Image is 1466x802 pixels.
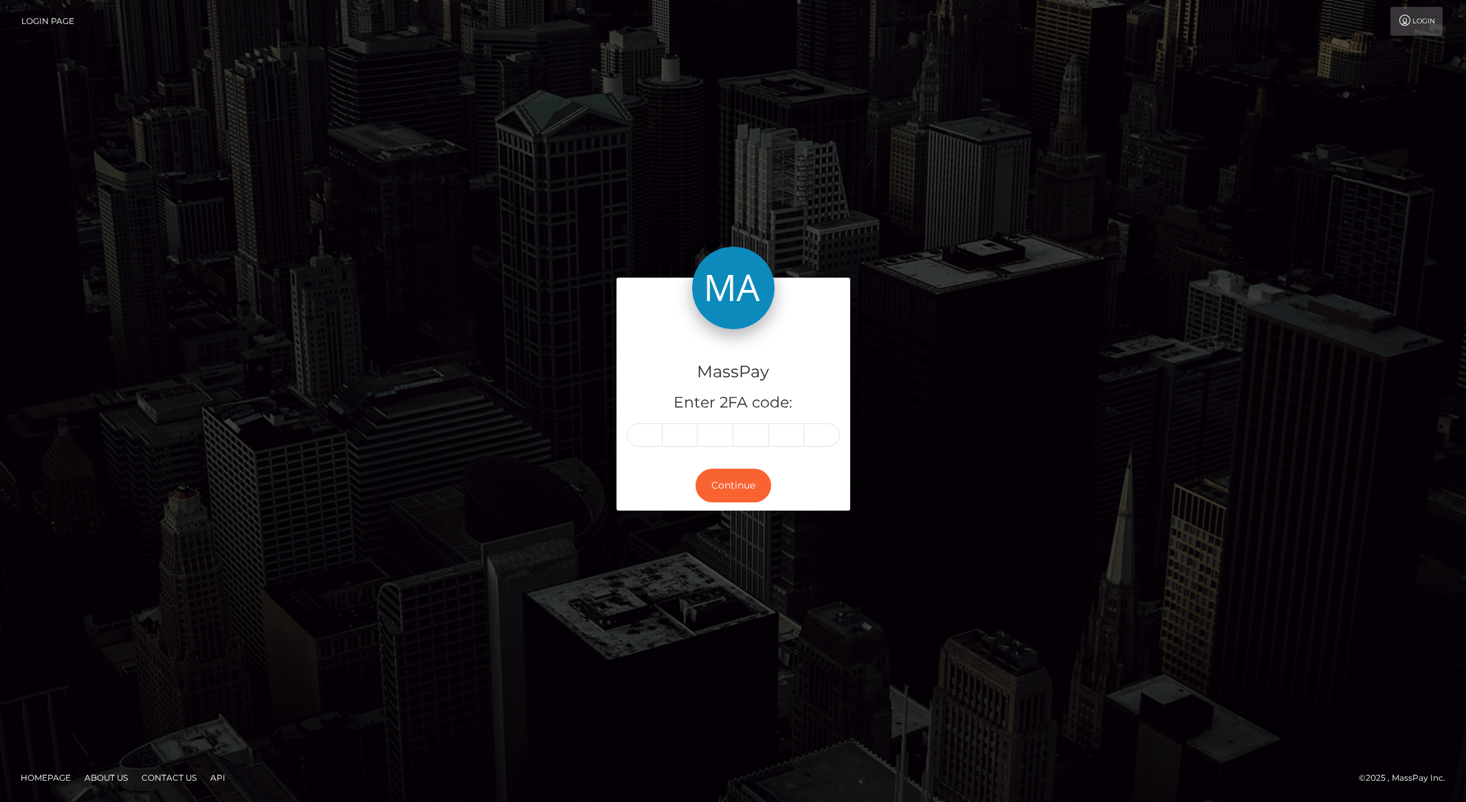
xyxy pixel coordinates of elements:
[15,767,76,788] a: Homepage
[136,767,202,788] a: Contact Us
[205,767,231,788] a: API
[79,767,133,788] a: About Us
[692,247,775,329] img: MassPay
[696,469,771,502] button: Continue
[21,7,74,36] a: Login Page
[1390,7,1443,36] a: Login
[1359,770,1456,786] div: © 2025 , MassPay Inc.
[627,360,840,384] h4: MassPay
[627,392,840,414] h5: Enter 2FA code:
